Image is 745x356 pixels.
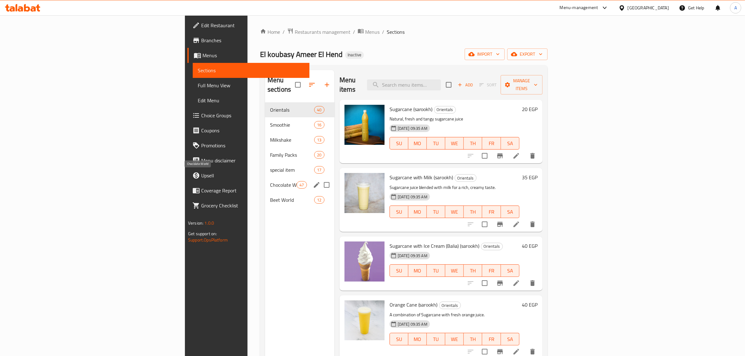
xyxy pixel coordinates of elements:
span: SA [503,139,517,148]
button: FR [482,264,501,277]
span: Manage items [506,77,538,93]
span: Add [457,81,474,89]
span: SA [503,207,517,216]
span: Orientals [481,243,503,250]
button: WE [445,264,464,277]
button: edit [312,180,321,190]
span: TH [466,207,480,216]
span: Edit Restaurant [201,22,304,29]
a: Menu disclaimer [187,153,309,168]
button: Branch-specific-item [492,217,508,232]
button: FR [482,137,501,150]
div: Milkshake13 [265,132,334,147]
div: Menu-management [560,4,598,12]
button: TU [427,333,445,345]
span: Get support on: [188,230,217,238]
span: A [734,4,737,11]
button: WE [445,333,464,345]
span: import [470,50,500,58]
a: Branches [187,33,309,48]
button: Manage items [501,75,543,94]
a: Menus [358,28,380,36]
span: MO [411,335,424,344]
button: TU [427,264,445,277]
a: Full Menu View [193,78,309,93]
span: [DATE] 09:35 AM [395,321,430,327]
h6: 40 EGP [522,300,538,309]
span: Sections [198,67,304,74]
button: MO [408,137,427,150]
div: items [314,196,324,204]
span: [DATE] 09:35 AM [395,253,430,259]
button: SA [501,137,519,150]
span: SU [392,139,406,148]
button: delete [525,217,540,232]
button: delete [525,148,540,163]
a: Edit menu item [513,152,520,160]
span: Orange Cane (sarookh) [390,300,438,309]
span: SU [392,335,406,344]
button: SU [390,206,408,218]
a: Coverage Report [187,183,309,198]
span: WE [448,139,461,148]
span: Select to update [478,277,491,290]
span: Select section [442,78,455,91]
span: FR [485,266,498,275]
span: 20 [314,152,324,158]
h6: 35 EGP [522,173,538,182]
span: Version: [188,219,203,227]
a: Restaurants management [287,28,350,36]
nav: breadcrumb [260,28,548,36]
span: 13 [314,137,324,143]
span: El koubasy Ameer El Hend [260,47,343,61]
span: Family Packs [270,151,314,159]
button: MO [408,206,427,218]
button: Add section [319,77,334,92]
span: SA [503,335,517,344]
span: TU [429,207,443,216]
a: Grocery Checklist [187,198,309,213]
a: Menus [187,48,309,63]
div: special item17 [265,162,334,177]
span: FR [485,139,498,148]
span: Menu disclaimer [201,157,304,164]
button: WE [445,206,464,218]
span: Chocolate World [270,181,297,189]
button: MO [408,333,427,345]
span: MO [411,139,424,148]
span: Full Menu View [198,82,304,89]
button: SA [501,333,519,345]
span: FR [485,207,498,216]
button: export [507,48,548,60]
span: MO [411,207,424,216]
span: export [512,50,543,58]
a: Choice Groups [187,108,309,123]
div: [GEOGRAPHIC_DATA] [628,4,669,11]
span: Upsell [201,172,304,179]
span: TH [466,266,480,275]
span: WE [448,335,461,344]
span: 40 [314,107,324,113]
span: Menus [365,28,380,36]
span: TU [429,139,443,148]
button: TH [464,206,482,218]
a: Edit menu item [513,279,520,287]
div: items [314,121,324,129]
div: Beet World [270,196,314,204]
span: FR [485,335,498,344]
a: Edit menu item [513,221,520,228]
span: Branches [201,37,304,44]
div: Orientals [439,302,461,309]
div: Orientals40 [265,102,334,117]
div: Orientals [455,174,477,182]
div: Inactive [345,51,364,59]
span: SU [392,266,406,275]
span: [DATE] 09:35 AM [395,125,430,131]
li: / [353,28,355,36]
a: Edit menu item [513,348,520,355]
div: Orientals [434,106,456,114]
span: Orientals [270,106,314,114]
span: Select section first [475,80,501,90]
button: import [465,48,505,60]
span: Orientals [455,175,476,182]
